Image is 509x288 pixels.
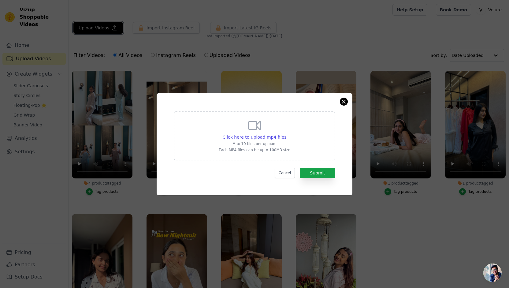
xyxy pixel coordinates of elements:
div: Open chat [483,264,502,282]
p: Max 10 files per upload. [219,141,290,146]
button: Close modal [340,98,347,105]
button: Cancel [275,168,295,178]
span: Click here to upload mp4 files [223,135,287,140]
button: Submit [300,168,335,178]
p: Each MP4 files can be upto 100MB size [219,148,290,152]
